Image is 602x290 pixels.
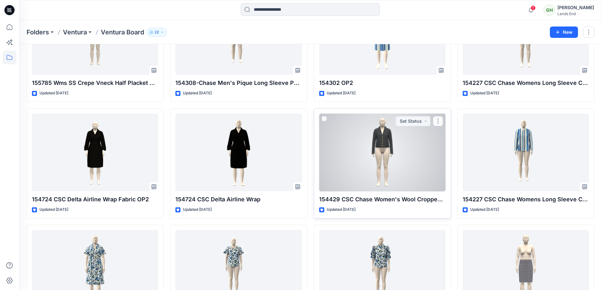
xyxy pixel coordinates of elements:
[40,206,68,213] p: Updated [DATE]
[463,195,589,204] p: 154227 CSC Chase Womens Long Sleeve Contrast Button Down
[32,195,158,204] p: 154724 CSC Delta Airline Wrap Fabric OP2
[463,79,589,87] p: 154227 CSC Chase Womens Long Sleeve Contrast Button Down_REV01
[183,90,212,97] p: Updated [DATE]
[175,114,302,192] a: 154724 CSC Delta Airline Wrap
[319,195,446,204] p: 154429 CSC Chase Women's Wool Cropped Button Front Jacket_Amended 1
[63,28,87,37] a: Ventura
[470,90,499,97] p: Updated [DATE]
[27,28,49,37] a: Folders
[557,4,594,11] div: [PERSON_NAME]
[183,206,212,213] p: Updated [DATE]
[101,28,144,37] p: Ventura Board
[32,79,158,87] p: 155785 Wms SS Crepe Vneck Half Placket Button Blouse-Fit
[470,206,499,213] p: Updated [DATE]
[531,5,536,10] span: 1
[550,27,578,38] button: New
[557,11,594,16] div: Lands End
[463,114,589,192] a: 154227 CSC Chase Womens Long Sleeve Contrast Button Down
[32,114,158,192] a: 154724 CSC Delta Airline Wrap Fabric OP2
[155,29,159,36] p: 22
[327,206,356,213] p: Updated [DATE]
[544,4,555,16] div: GH
[175,79,302,87] p: 154308-Chase Men's Pique Long Sleeve Popover Top
[319,114,446,192] a: 154429 CSC Chase Women's Wool Cropped Button Front Jacket_Amended 1
[327,90,356,97] p: Updated [DATE]
[40,90,68,97] p: Updated [DATE]
[175,195,302,204] p: 154724 CSC Delta Airline Wrap
[319,79,446,87] p: 154302 OP2
[147,28,167,37] button: 22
